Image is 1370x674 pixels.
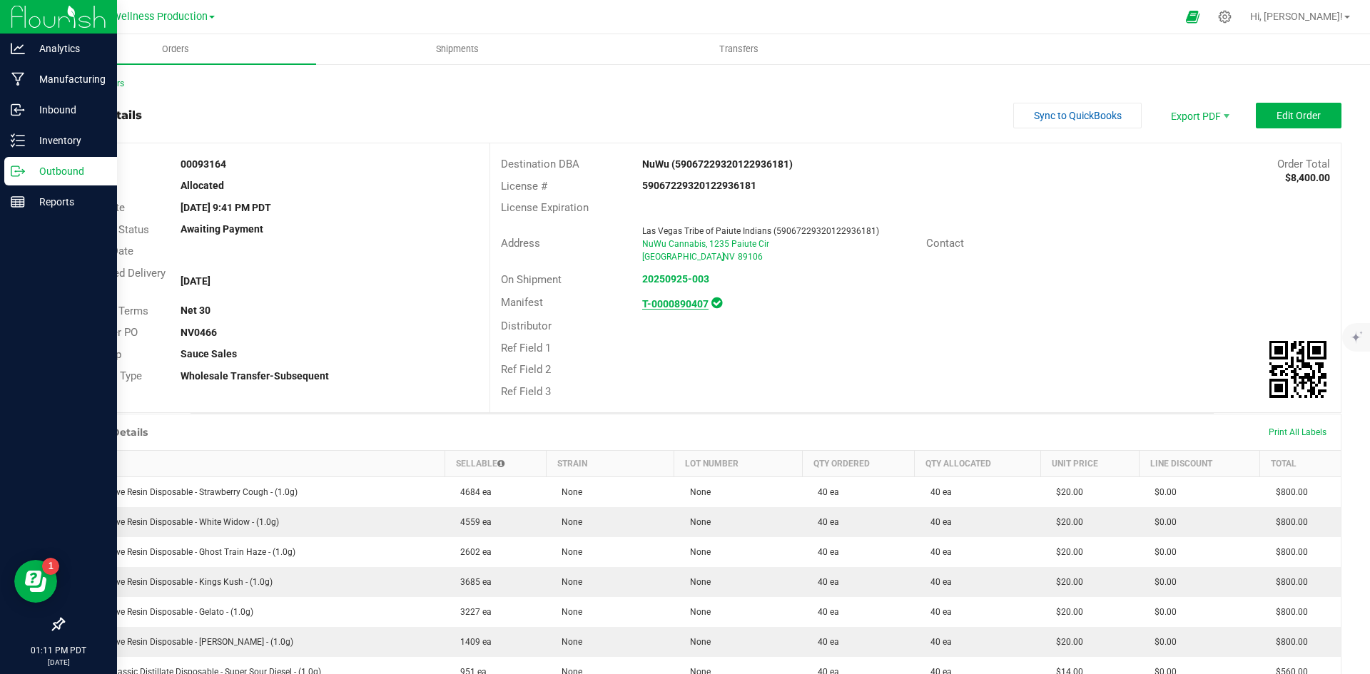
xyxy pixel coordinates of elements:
span: $0.00 [1147,547,1177,557]
inline-svg: Inbound [11,103,25,117]
button: Sync to QuickBooks [1013,103,1142,128]
span: NuWu Cannabis, 1235 Paiute Cir [642,239,769,249]
th: Line Discount [1139,451,1259,477]
button: Edit Order [1256,103,1341,128]
span: Open Ecommerce Menu [1177,3,1209,31]
span: Transfers [700,43,778,56]
span: Hi, [PERSON_NAME]! [1250,11,1343,22]
span: $20.00 [1049,607,1083,617]
span: $20.00 [1049,547,1083,557]
strong: 59067229320122936181 [642,180,756,191]
a: 20250925-003 [642,273,709,285]
span: Sauce - Live Resin Disposable - White Widow - (1.0g) [73,517,279,527]
span: None [554,547,582,557]
strong: Awaiting Payment [181,223,263,235]
a: Transfers [598,34,880,64]
span: None [554,487,582,497]
span: 1409 ea [453,637,492,647]
span: Distributor [501,320,552,332]
span: On Shipment [501,273,562,286]
span: 89106 [738,252,763,262]
span: 40 ea [811,487,839,497]
span: Sync to QuickBooks [1034,110,1122,121]
iframe: Resource center [14,560,57,603]
th: Qty Allocated [915,451,1041,477]
span: Las Vegas Tribe of Paiute Indians (59067229320122936181) [642,226,879,236]
span: Requested Delivery Date [74,267,166,296]
span: 40 ea [811,637,839,647]
a: Shipments [316,34,598,64]
span: $20.00 [1049,487,1083,497]
span: $800.00 [1269,637,1308,647]
span: None [554,607,582,617]
img: Scan me! [1269,341,1326,398]
a: Orders [34,34,316,64]
span: NV [723,252,735,262]
span: Ref Field 3 [501,385,551,398]
li: Export PDF [1156,103,1242,128]
span: None [683,487,711,497]
span: $20.00 [1049,517,1083,527]
span: 3227 ea [453,607,492,617]
span: $20.00 [1049,637,1083,647]
p: Outbound [25,163,111,180]
th: Sellable [445,451,546,477]
span: Polaris Wellness Production [77,11,208,23]
span: Ref Field 1 [501,342,551,354]
span: $0.00 [1147,487,1177,497]
a: T-0000890407 [642,298,709,310]
span: $0.00 [1147,637,1177,647]
strong: $8,400.00 [1285,172,1330,183]
span: None [683,607,711,617]
span: Manifest [501,296,543,309]
span: None [554,637,582,647]
th: Qty Ordered [802,451,915,477]
span: 3685 ea [453,577,492,587]
strong: 00093164 [181,158,226,170]
span: Sauce - Live Resin Disposable - Gelato - (1.0g) [73,607,253,617]
span: None [554,517,582,527]
div: Manage settings [1216,10,1234,24]
span: 40 ea [923,487,952,497]
th: Total [1260,451,1341,477]
span: Ref Field 2 [501,363,551,376]
span: 40 ea [923,607,952,617]
inline-svg: Analytics [11,41,25,56]
span: [GEOGRAPHIC_DATA] [642,252,724,262]
span: $800.00 [1269,517,1308,527]
span: Orders [143,43,208,56]
span: 4559 ea [453,517,492,527]
span: Sauce - Live Resin Disposable - Strawberry Cough - (1.0g) [73,487,298,497]
span: Contact [926,237,964,250]
span: $0.00 [1147,607,1177,617]
span: None [554,577,582,587]
span: 40 ea [923,517,952,527]
p: [DATE] [6,657,111,668]
span: License Expiration [501,201,589,214]
span: 40 ea [811,577,839,587]
span: $800.00 [1269,547,1308,557]
inline-svg: Reports [11,195,25,209]
span: None [683,637,711,647]
span: None [683,577,711,587]
span: Sauce - Live Resin Disposable - Kings Kush - (1.0g) [73,577,273,587]
strong: Wholesale Transfer-Subsequent [181,370,329,382]
span: 40 ea [811,517,839,527]
span: Shipments [417,43,498,56]
span: Order Total [1277,158,1330,170]
span: $800.00 [1269,577,1308,587]
span: 4684 ea [453,487,492,497]
span: $20.00 [1049,577,1083,587]
strong: Sauce Sales [181,348,237,359]
span: Print All Labels [1269,427,1326,437]
p: 01:11 PM PDT [6,644,111,657]
span: Edit Order [1277,110,1321,121]
span: 2602 ea [453,547,492,557]
span: , [721,252,723,262]
span: 40 ea [811,547,839,557]
span: Destination DBA [501,158,579,170]
span: Sauce - Live Resin Disposable - [PERSON_NAME] - (1.0g) [73,637,293,647]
